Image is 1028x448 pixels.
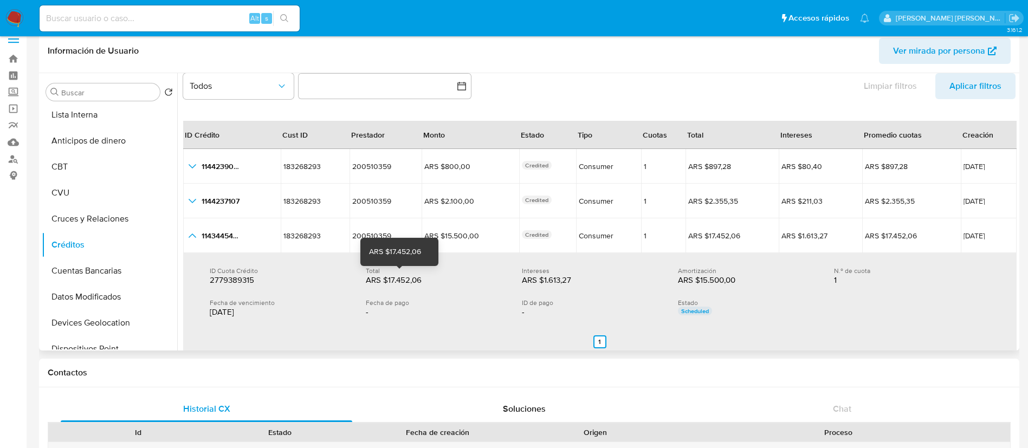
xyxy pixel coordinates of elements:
button: Lista Interna [42,102,177,128]
button: Dispositivos Point [42,336,177,362]
button: Buscar [50,88,59,96]
button: CBT [42,154,177,180]
button: Cruces y Relaciones [42,206,177,232]
div: Fecha de creación [359,427,517,438]
h1: Contactos [48,367,1011,378]
div: Id [75,427,202,438]
span: Historial CX [183,402,230,415]
button: Anticipos de dinero [42,128,177,154]
button: Ver mirada por persona [879,38,1011,64]
button: search-icon [273,11,295,26]
span: s [265,13,268,23]
div: Proceso [674,427,1003,438]
button: Cuentas Bancarias [42,258,177,284]
button: Devices Geolocation [42,310,177,336]
div: Origen [532,427,659,438]
input: Buscar [61,88,156,98]
a: Notificaciones [860,14,869,23]
span: Alt [250,13,259,23]
input: Buscar usuario o caso... [40,11,300,25]
div: Estado [217,427,344,438]
p: maria.acosta@mercadolibre.com [896,13,1005,23]
span: 3.161.2 [1007,25,1023,34]
button: Créditos [42,232,177,258]
span: Chat [833,402,851,415]
span: Soluciones [503,402,546,415]
a: Salir [1008,12,1020,24]
button: CVU [42,180,177,206]
h1: Información de Usuario [48,46,139,56]
span: Accesos rápidos [788,12,849,24]
button: Datos Modificados [42,284,177,310]
span: Ver mirada por persona [893,38,985,64]
button: Volver al orden por defecto [164,88,173,100]
div: ARS $17.452,06 [369,246,421,257]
